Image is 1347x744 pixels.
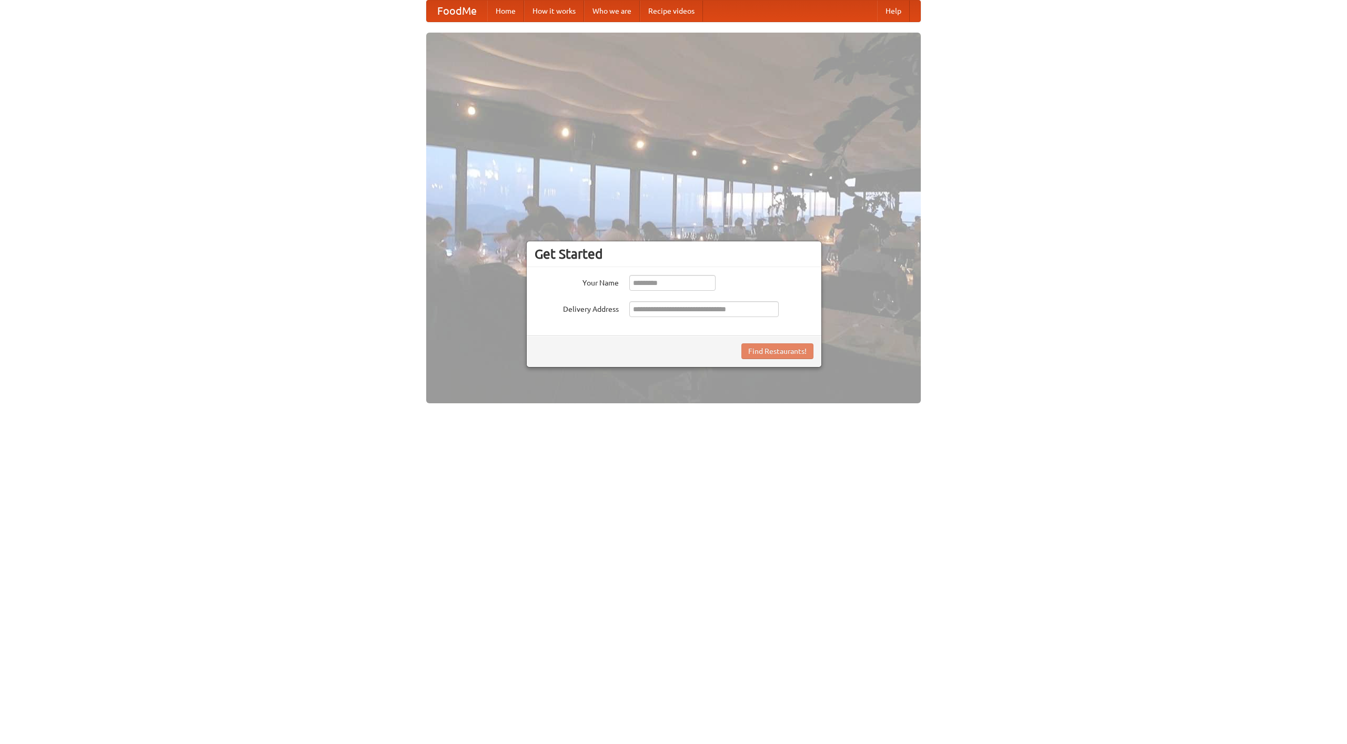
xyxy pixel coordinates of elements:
label: Delivery Address [535,301,619,314]
h3: Get Started [535,246,813,262]
a: Home [487,1,524,22]
label: Your Name [535,275,619,288]
a: Help [877,1,910,22]
a: Who we are [584,1,640,22]
a: FoodMe [427,1,487,22]
a: How it works [524,1,584,22]
button: Find Restaurants! [741,343,813,359]
a: Recipe videos [640,1,703,22]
